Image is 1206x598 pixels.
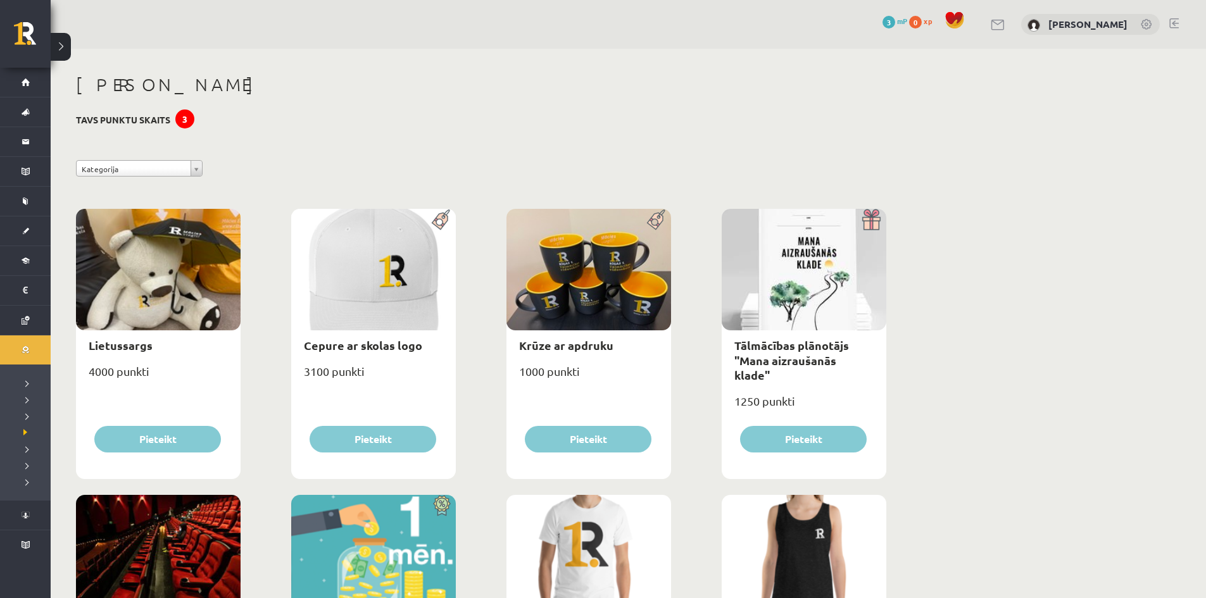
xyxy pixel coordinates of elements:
img: Populāra prece [427,209,456,230]
a: Tālmācības plānotājs "Mana aizraušanās klade" [734,338,849,382]
span: 0 [909,16,922,28]
img: Populāra prece [643,209,671,230]
div: 3 [175,109,194,128]
button: Pieteikt [525,426,651,452]
a: Krūze ar apdruku [519,338,613,352]
div: 4000 punkti [76,361,241,392]
button: Pieteikt [94,426,221,452]
span: Kategorija [82,161,185,177]
div: 1000 punkti [506,361,671,392]
span: xp [924,16,932,26]
div: 3100 punkti [291,361,456,392]
button: Pieteikt [740,426,867,452]
img: Marko Osemļjaks [1027,19,1040,32]
a: Lietussargs [89,338,153,352]
a: Cepure ar skolas logo [304,338,422,352]
span: 3 [883,16,895,28]
a: 0 xp [909,16,938,26]
div: 1250 punkti [722,390,886,422]
a: [PERSON_NAME] [1048,18,1127,30]
a: Rīgas 1. Tālmācības vidusskola [14,22,51,54]
span: mP [897,16,907,26]
a: Kategorija [76,160,203,177]
h1: [PERSON_NAME] [76,74,886,96]
img: Atlaide [427,495,456,516]
h3: Tavs punktu skaits [76,115,170,125]
button: Pieteikt [310,426,436,452]
img: Dāvana ar pārsteigumu [858,209,886,230]
a: 3 mP [883,16,907,26]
